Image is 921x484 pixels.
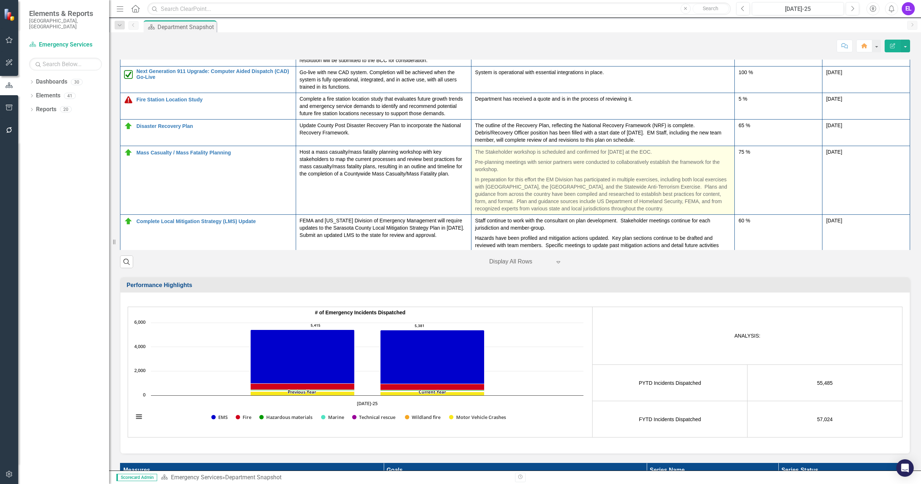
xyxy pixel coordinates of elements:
a: Fire Station Location Study [136,97,292,102]
svg: Interactive chart [130,319,587,428]
g: Fire, series 2 of 16. Bar series with 1 bar. [251,384,355,390]
div: 30 [71,79,83,85]
path: Jul-25, 44. Technical rescue. [251,391,355,391]
a: Emergency Services [171,474,222,481]
td: ANALYSIS: [593,307,902,365]
path: Jul-25, 503. Fire. [251,384,355,390]
p: Complete a fire station location study that evaluates future growth trends and emergency service ... [300,95,468,117]
span: [DATE] [826,218,842,223]
p: Hazards have been profiled and mitigation actions updated. Key plan sections continue to be draft... [475,233,731,258]
a: Complete Local Mitigation Strategy (LMS) Update [136,219,292,224]
span: Scorecard Admin [116,474,157,481]
div: [DATE]-25 [754,5,841,13]
div: 60 % [738,217,818,224]
span: [DATE] [826,96,842,102]
g: Monthly Total, series 16 of 16. Line with 1 data point. [366,329,369,332]
button: Show Marine [321,414,344,420]
tspan: Current Year [419,389,446,395]
text: 5,381 [415,323,424,328]
p: Go-live with new CAD system. Completion will be achieved when the system is fully operational, in... [300,69,468,90]
div: 41 [64,93,76,99]
g: Technical rescue, series 5 of 16. Bar series with 1 bar. [251,391,355,391]
a: Disaster Recovery Plan [136,124,292,129]
button: Show Motor Vehicle Crashes [449,414,507,420]
button: Show Wildland fire [405,414,440,420]
p: The outline of the Recovery Plan, reflecting the National Recovery Framework (NRF) is complete. D... [475,122,731,144]
p: Department has received a quote and is in the process of reviewing it. [475,95,731,102]
path: Jul-25, 4,429. EMS. [380,330,485,384]
small: [GEOGRAPHIC_DATA], [GEOGRAPHIC_DATA] [29,18,102,30]
img: On Target [124,217,133,226]
div: 20 [60,106,72,113]
div: Department Snapshot [225,474,282,481]
a: Reports [36,105,56,114]
g: EMS, series 9 of 16. Bar series with 1 bar. [380,330,485,384]
a: Mass Casualty / Mass Fatality Planning [136,150,292,156]
div: 65 % [738,122,818,129]
span: [DATE] [826,122,842,128]
g: Motor Vehicle Crashes, series 7 of 16. Bar series with 1 bar. [251,392,355,396]
text: [DATE]-25 [357,400,378,407]
div: 100 % [738,69,818,76]
g: Fire, series 10 of 16. Bar series with 1 bar. [380,384,485,390]
g: Motor Vehicle Crashes, series 15 of 16. Bar series with 1 bar. [380,392,485,396]
a: Dashboards [36,78,67,86]
img: On Hold [124,95,133,104]
g: Hazardous materials, series 3 of 16. Bar series with 1 bar. [251,390,355,391]
span: [DATE] [826,69,842,75]
tspan: Previous Year [288,389,316,395]
a: Emergency Services [29,41,102,49]
span: [DATE] [826,149,842,155]
p: System is operational with essential integrations in place. [475,69,731,76]
td: 57,024 [747,401,902,437]
button: View chart menu, Chart [134,412,144,422]
input: Search ClearPoint... [147,3,731,15]
text: 4,000 [134,343,145,350]
path: Jul-25, 40. Hazardous materials. [251,390,355,391]
input: Search Below... [29,58,102,70]
g: Monthly Total, series 8 of 16. Line with 1 data point. [366,328,369,331]
path: Jul-25, 4,454. EMS. [251,330,355,384]
p: The Stakeholder workshop is scheduled and confirmed for [DATE] at the EOC. [475,148,731,157]
text: 5,415 [311,323,320,328]
path: Jul-25, 523. Fire. [380,384,485,390]
span: Search [703,5,718,11]
div: 75 % [738,148,818,156]
strong: # of Emergency Incidents Dispatched [315,310,406,315]
g: EMS, series 1 of 16. Bar series with 1 bar. [251,330,355,384]
img: ClearPoint Strategy [4,8,16,21]
p: FEMA and [US_STATE] Division of Emergency Management will require updates to the Sarasota County ... [300,217,468,239]
h3: Performance Highlights [127,282,906,289]
img: On Target [124,148,133,157]
button: Search [693,4,729,14]
button: Show EMS [211,414,228,420]
button: EL [902,2,915,15]
div: Open Intercom Messenger [896,459,914,477]
button: [DATE]-25 [752,2,844,15]
a: Elements [36,92,60,100]
g: Marine, series 12 of 16. Bar series with 1 bar. [380,391,485,391]
td: 55,485 [747,365,902,401]
path: Jul-25, 305. Motor Vehicle Crashes. [251,392,355,396]
button: Show Technical rescue [352,414,396,420]
div: 5 % [738,95,818,102]
a: Next Generation 911 Upgrade: Computer Aided Dispatch (CAD) Go-Live [136,69,292,80]
text: 2,000 [134,367,145,374]
path: Jul-25, 24. Marine. [380,391,485,391]
td: PYTD Incidents Dispatched [593,365,747,401]
text: 0 [143,391,145,398]
img: On Target [124,122,133,130]
text: 6,000 [134,319,145,325]
button: Show Fire [236,414,251,420]
path: Jul-25, 5,415. Monthly Total. [366,328,369,331]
